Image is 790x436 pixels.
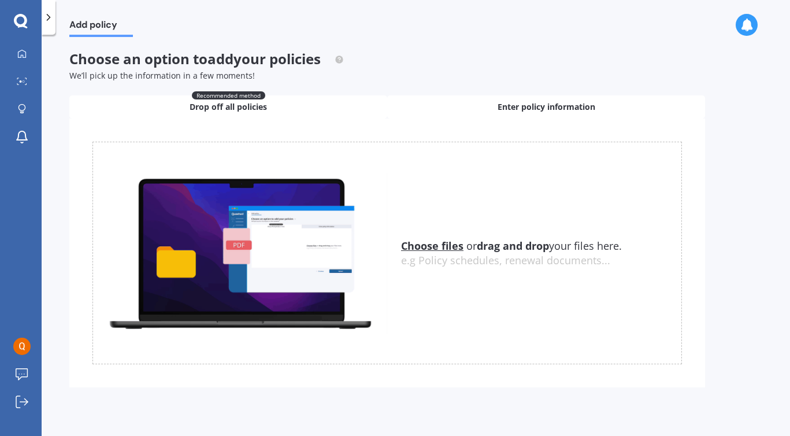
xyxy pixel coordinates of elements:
[69,49,344,68] span: Choose an option
[190,101,267,113] span: Drop off all policies
[93,172,387,334] img: upload.de96410c8ce839c3fdd5.gif
[69,70,255,81] span: We’ll pick up the information in a few moments!
[401,254,681,267] div: e.g Policy schedules, renewal documents...
[69,19,133,35] span: Add policy
[192,91,265,99] span: Recommended method
[498,101,595,113] span: Enter policy information
[477,239,549,253] b: drag and drop
[401,239,622,253] span: or your files here.
[193,49,321,68] span: to add your policies
[13,338,31,355] img: ACg8ocKmrm6CPGIcIM5Hn4aHrFtM0YGK7ccmRNaTlP6Hf3Miaf3tmg=s96-c
[401,239,463,253] u: Choose files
